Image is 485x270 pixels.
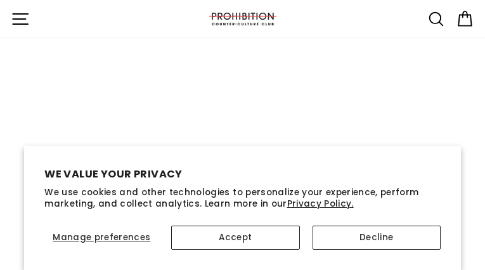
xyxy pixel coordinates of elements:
[44,187,441,209] p: We use cookies and other technologies to personalize your experience, perform marketing, and coll...
[44,226,158,250] button: Manage preferences
[171,226,299,250] button: Accept
[313,226,441,250] button: Decline
[287,198,354,210] a: Privacy Policy.
[53,231,150,243] span: Manage preferences
[44,166,441,182] h2: We value your privacy
[208,13,278,25] img: PROHIBITION COUNTER-CULTURE CLUB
